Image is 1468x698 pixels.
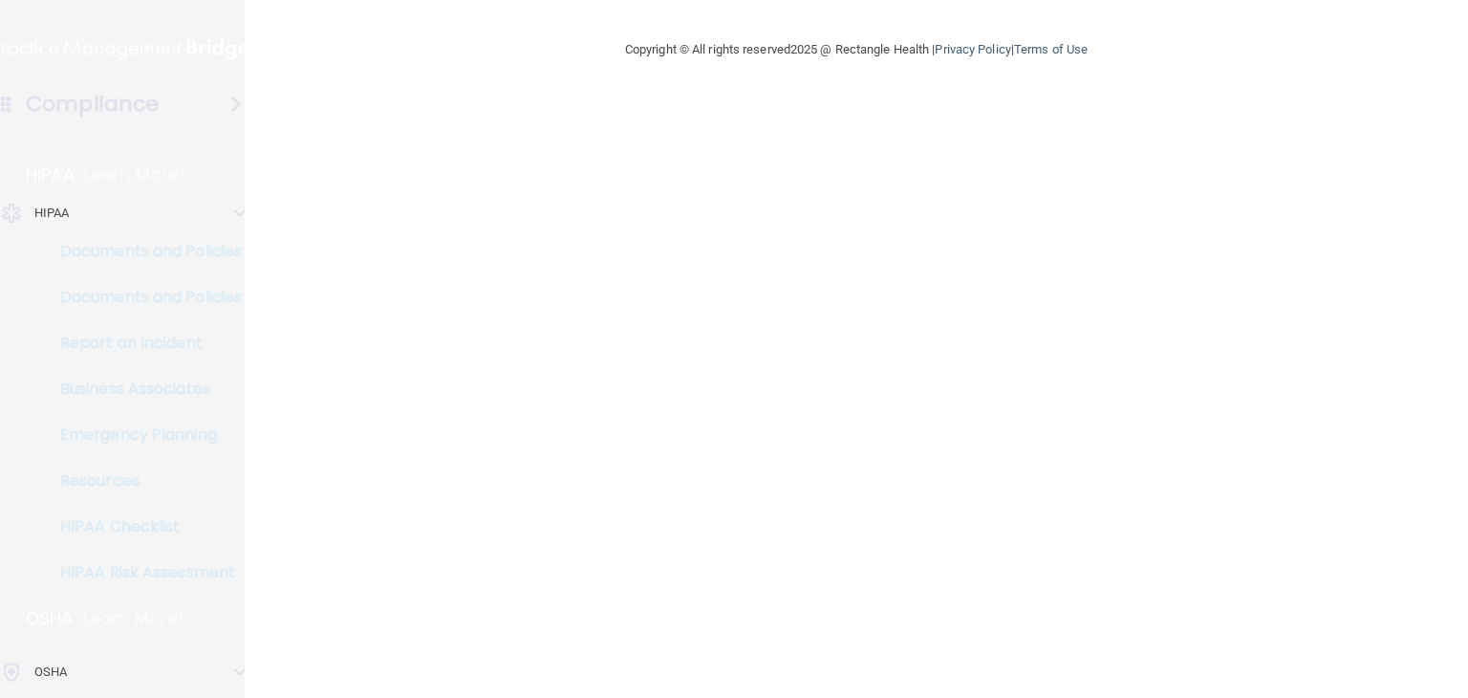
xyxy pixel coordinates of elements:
p: Business Associates [12,380,273,399]
p: HIPAA Risk Assessment [12,563,273,582]
div: Copyright © All rights reserved 2025 @ Rectangle Health | | [507,19,1205,80]
p: OSHA [34,661,67,684]
p: Learn More! [84,164,185,186]
p: Resources [12,471,273,491]
p: HIPAA [34,202,70,225]
p: HIPAA [26,164,75,186]
p: Learn More! [83,607,184,630]
p: Documents and Policies [12,288,273,307]
p: Emergency Planning [12,425,273,445]
p: Report an Incident [12,334,273,353]
a: Terms of Use [1014,42,1088,56]
h4: Compliance [26,91,159,118]
p: HIPAA Checklist [12,517,273,536]
a: Privacy Policy [935,42,1010,56]
p: Documents and Policies [12,242,273,261]
p: OSHA [26,607,74,630]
